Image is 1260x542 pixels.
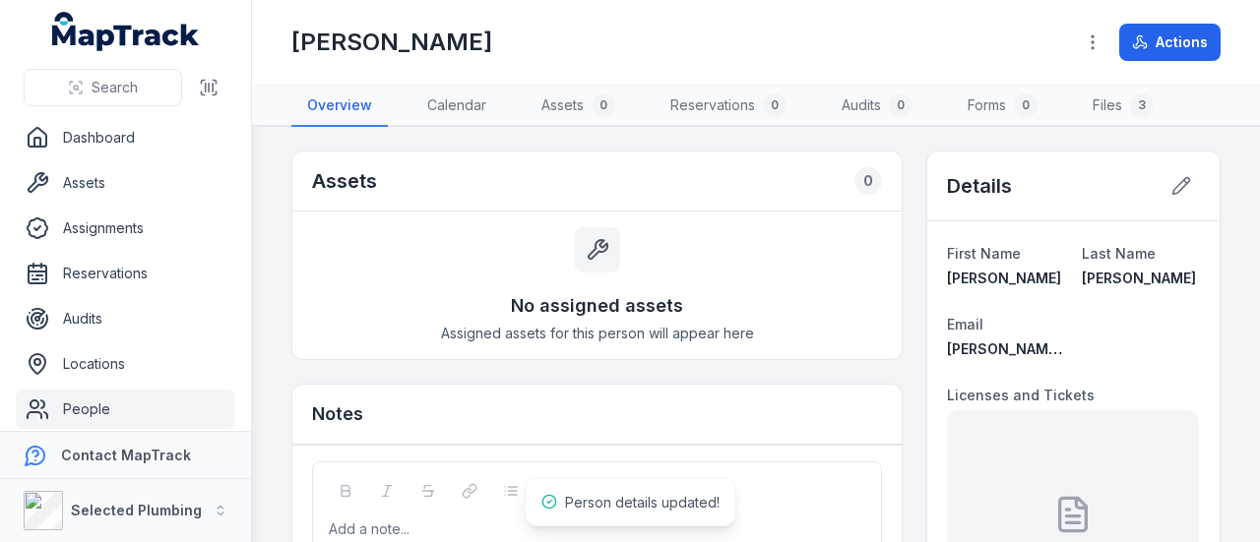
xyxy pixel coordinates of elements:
[16,390,235,429] a: People
[947,172,1012,200] h2: Details
[411,86,502,127] a: Calendar
[441,324,754,343] span: Assigned assets for this person will appear here
[61,447,191,463] strong: Contact MapTrack
[71,502,202,518] strong: Selected Plumbing
[1082,245,1156,262] span: Last Name
[511,292,683,320] h3: No assigned assets
[1082,270,1196,286] span: [PERSON_NAME]
[1014,93,1038,117] div: 0
[1119,24,1221,61] button: Actions
[1130,93,1154,117] div: 3
[526,86,631,127] a: Assets0
[92,78,138,97] span: Search
[947,245,1021,262] span: First Name
[312,400,363,428] h3: Notes
[565,494,720,511] span: Person details updated!
[52,12,200,51] a: MapTrack
[952,86,1053,127] a: Forms0
[889,93,913,117] div: 0
[291,86,388,127] a: Overview
[16,344,235,384] a: Locations
[763,93,787,117] div: 0
[1077,86,1169,127] a: Files3
[291,27,492,58] h1: [PERSON_NAME]
[655,86,802,127] a: Reservations0
[592,93,615,117] div: 0
[16,254,235,293] a: Reservations
[24,69,182,106] button: Search
[854,167,882,195] div: 0
[312,167,377,195] h2: Assets
[16,163,235,203] a: Assets
[16,209,235,248] a: Assignments
[947,270,1061,286] span: [PERSON_NAME]
[16,299,235,338] a: Audits
[16,118,235,157] a: Dashboard
[947,316,983,332] span: Email
[826,86,928,127] a: Audits0
[947,387,1095,403] span: Licenses and Tickets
